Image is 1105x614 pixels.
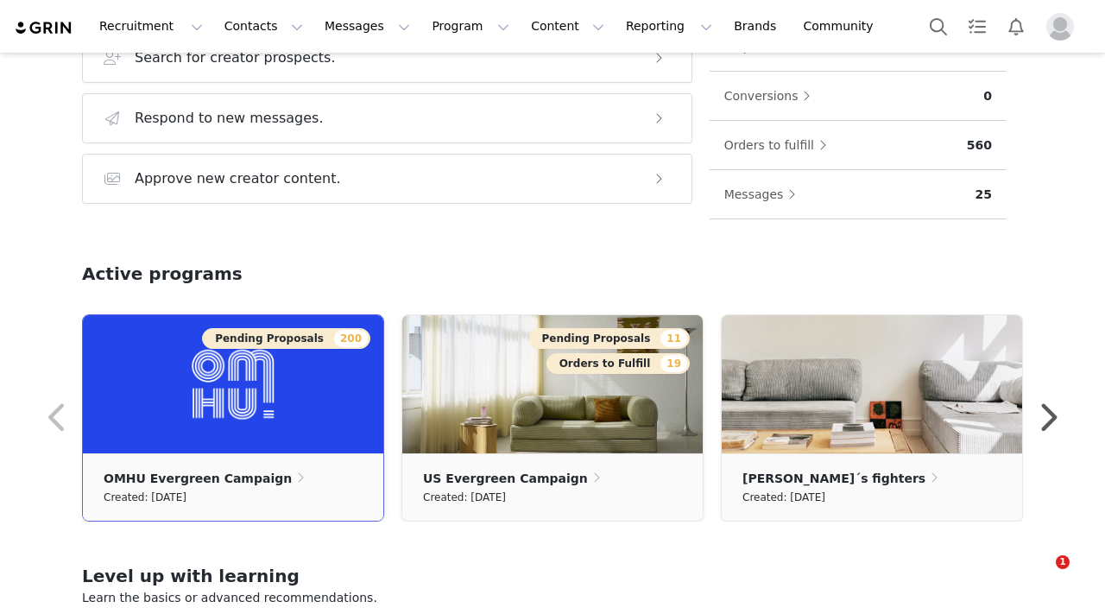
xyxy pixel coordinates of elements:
p: 0 [983,87,992,105]
a: Tasks [958,7,996,46]
img: a6e19d51-82b5-4b4e-88e7-2efb3309c05c.png [83,315,383,453]
h2: Level up with learning [82,563,1023,589]
button: Program [421,7,520,46]
button: Content [521,7,615,46]
button: Orders to Fulfill19 [546,353,690,374]
p: 560 [967,136,992,155]
img: placeholder-profile.jpg [1046,13,1074,41]
span: 1 [1056,555,1070,569]
button: Respond to new messages. [82,93,692,143]
img: 7da6b68e-972f-435f-a32b-41a6a0816df0.jpg [402,315,703,453]
small: Created: [DATE] [104,488,186,507]
small: Created: [DATE] [423,488,506,507]
img: f2e2d48c-2ec2-4250-8c67-bc603b92a824.png [722,315,1022,453]
button: Orders to fulfill [723,131,836,159]
p: US Evergreen Campaign [423,469,588,488]
p: OMHU Evergreen Campaign [104,469,292,488]
button: Reporting [616,7,723,46]
button: Messages [723,180,805,208]
button: Messages [314,7,420,46]
button: Conversions [723,82,820,110]
p: Learn the basics or advanced recommendations. [82,589,1023,607]
button: Contacts [214,7,313,46]
small: Created: [DATE] [742,488,825,507]
button: Search [919,7,957,46]
a: Brands [723,7,792,46]
h3: Respond to new messages. [135,108,324,129]
img: grin logo [14,20,74,36]
button: Notifications [997,7,1035,46]
button: Pending Proposals11 [529,328,690,349]
p: [PERSON_NAME]´s fighters [742,469,925,488]
a: Community [793,7,892,46]
h3: Search for creator prospects. [135,47,336,68]
p: 25 [976,186,992,204]
button: Profile [1036,13,1091,41]
button: Approve new creator content. [82,154,692,204]
iframe: Intercom live chat [1020,555,1062,597]
button: Pending Proposals200 [202,328,370,349]
h3: Approve new creator content. [135,168,341,189]
button: Recruitment [89,7,213,46]
button: Search for creator prospects. [82,33,692,83]
h2: Active programs [82,261,243,287]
